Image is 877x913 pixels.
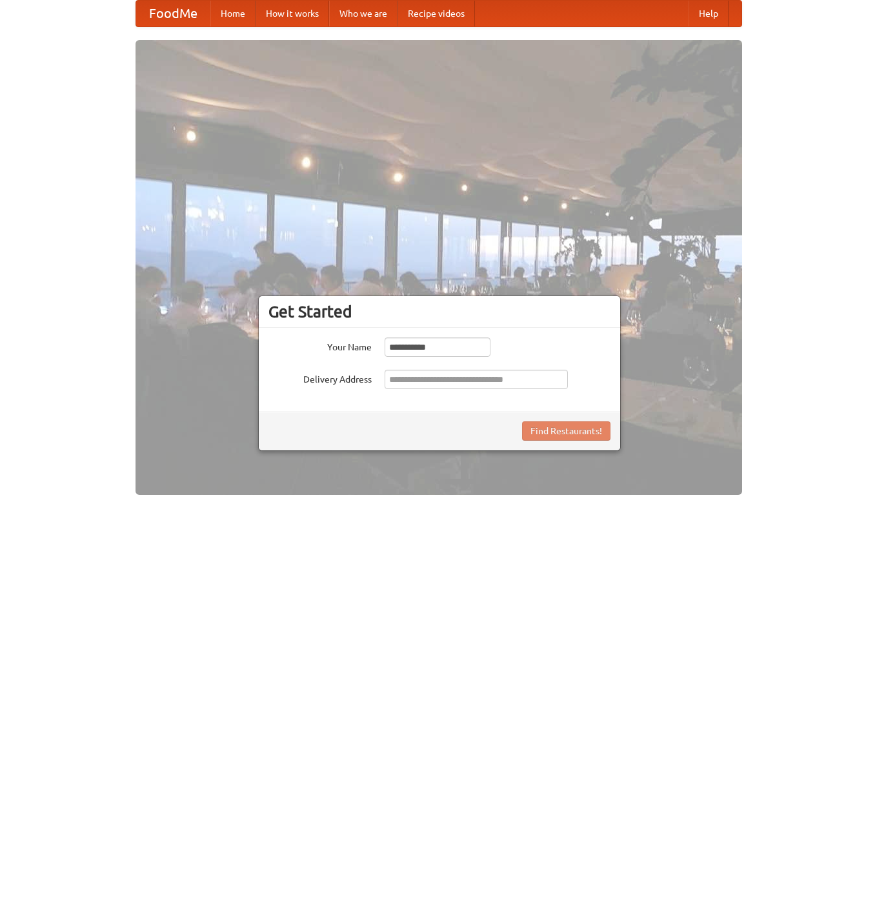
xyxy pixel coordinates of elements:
[522,421,610,441] button: Find Restaurants!
[268,337,372,354] label: Your Name
[136,1,210,26] a: FoodMe
[256,1,329,26] a: How it works
[268,370,372,386] label: Delivery Address
[398,1,475,26] a: Recipe videos
[268,302,610,321] h3: Get Started
[210,1,256,26] a: Home
[689,1,729,26] a: Help
[329,1,398,26] a: Who we are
